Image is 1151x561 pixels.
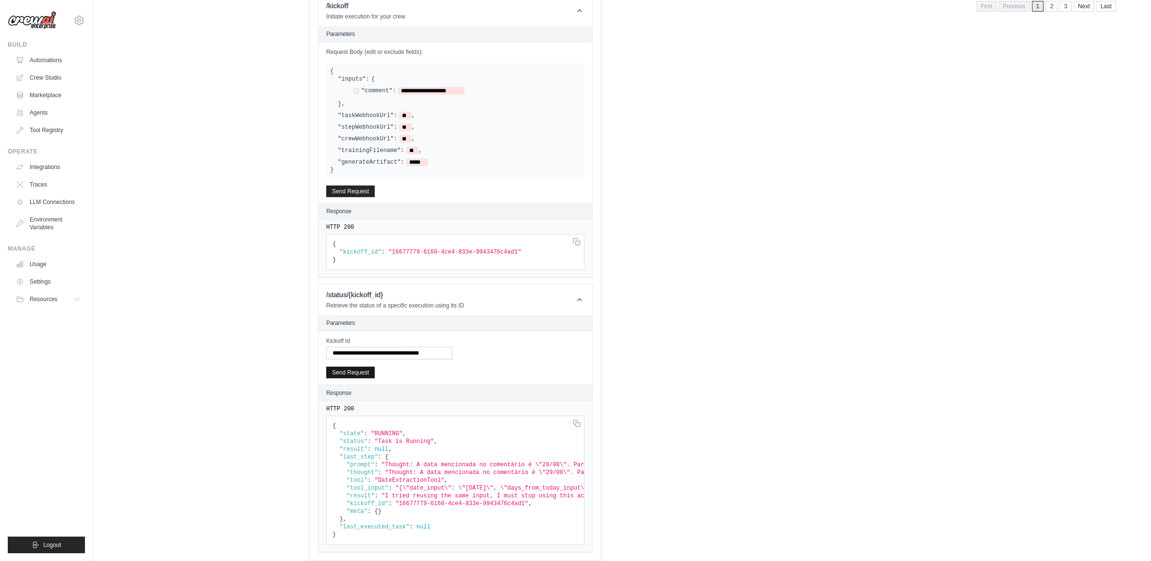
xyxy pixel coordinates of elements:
[326,337,452,345] label: Kickoff Id
[367,508,371,515] span: :
[326,207,351,215] h2: Response
[378,454,382,460] span: :
[12,291,85,307] button: Resources
[12,274,85,289] a: Settings
[347,508,367,515] span: "meta"
[326,48,584,56] label: Request Body (edit or exclude fields):
[1102,514,1151,561] div: Widget de chat
[339,430,364,437] span: "state"
[8,41,85,49] div: Build
[12,194,85,210] a: LLM Connections
[12,70,85,85] a: Crew Studio
[1096,1,1116,12] a: Last
[412,112,415,119] span: ,
[977,1,1116,12] nav: Pagination
[444,477,448,484] span: ,
[977,1,997,12] span: First
[417,524,431,530] span: null
[338,158,404,166] label: "generateArtifact":
[388,446,392,453] span: ,
[12,105,85,120] a: Agents
[338,112,397,119] label: "taskWebhookUrl":
[371,75,375,83] span: {
[364,430,367,437] span: :
[341,100,345,108] span: ,
[12,159,85,175] a: Integrations
[378,508,382,515] span: }
[12,122,85,138] a: Tool Registry
[347,493,375,499] span: "result"
[338,135,397,143] label: "crewWebhookUrl":
[367,446,371,453] span: :
[396,485,742,492] span: "{\"date_input\": \"[DATE]\", \"days_from_today_input\": null, \"comment\": \"Agenda para 29/08\"}"
[12,52,85,68] a: Automations
[326,319,584,327] h2: Parameters
[326,223,584,231] pre: HTTP 200
[330,68,334,75] span: {
[378,469,382,476] span: :
[371,430,402,437] span: "RUNNING"
[1102,514,1151,561] iframe: Chat Widget
[326,186,375,197] button: Send Request
[8,537,85,553] button: Logout
[367,438,371,445] span: :
[1060,1,1072,12] a: 3
[326,405,584,413] pre: HTTP 200
[8,11,56,30] img: Logo
[339,516,343,523] span: }
[8,245,85,253] div: Manage
[339,249,381,255] span: "kickoff_id"
[339,446,367,453] span: "result"
[385,469,1063,476] span: "Thought: A data mencionada no comentário é \"29/08\". Para convertê-la para o formato ISO (YYYY-...
[412,135,415,143] span: ,
[374,438,434,445] span: "Task is Running"
[374,493,378,499] span: :
[999,1,1030,12] span: Previous
[326,290,464,300] h1: /status/{kickoff_id}
[338,100,341,108] span: }
[338,147,404,154] label: "trainingFilename":
[434,438,437,445] span: ,
[326,302,464,309] p: Retrieve the status of a specific execution using its ID
[347,461,375,468] span: "prompt"
[338,75,369,83] label: "inputs":
[12,212,85,235] a: Environment Variables
[326,367,375,378] button: Send Request
[409,524,413,530] span: :
[326,13,405,20] p: Initiate execution for your crew
[343,516,347,523] span: ,
[326,30,584,38] h2: Parameters
[338,123,397,131] label: "stepWebhookUrl":
[12,87,85,103] a: Marketplace
[43,541,61,549] span: Logout
[333,423,336,429] span: {
[388,485,392,492] span: :
[347,500,388,507] span: "kickoff_id"
[326,389,351,397] h2: Response
[1074,1,1095,12] a: Next
[347,477,367,484] span: "tool"
[8,148,85,155] div: Operate
[347,469,378,476] span: "thought"
[333,241,336,248] span: {
[382,493,756,499] span: "I tried reusing the same input, I must stop using this action input. I'll try something else ins...
[339,454,378,460] span: "last_step"
[326,1,405,11] h1: /kickoff
[1046,1,1058,12] a: 2
[1032,1,1044,12] span: 1
[418,147,422,154] span: ,
[385,454,388,460] span: {
[333,531,336,538] span: }
[339,438,367,445] span: "status"
[367,477,371,484] span: :
[528,500,532,507] span: ,
[374,477,444,484] span: "DateExtractionTool"
[388,500,392,507] span: :
[374,508,378,515] span: {
[396,500,529,507] span: "16677779-6160-4ce4-833e-9943476c4ad1"
[12,177,85,192] a: Traces
[402,430,406,437] span: ,
[412,123,415,131] span: ,
[333,256,336,263] span: }
[339,524,409,530] span: "last_executed_task"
